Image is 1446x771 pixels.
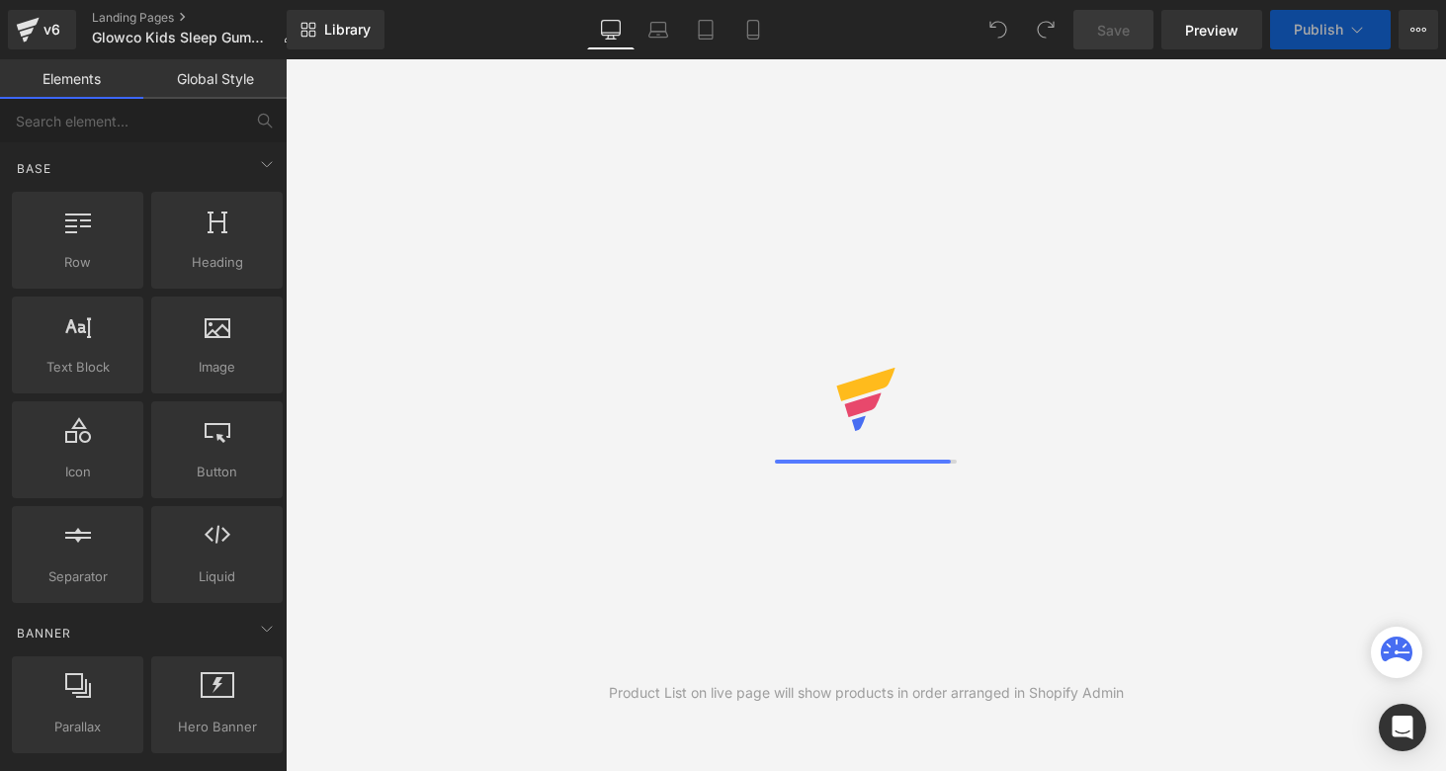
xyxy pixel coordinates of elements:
span: Heading [157,252,277,273]
button: Undo [978,10,1018,49]
div: Open Intercom Messenger [1379,704,1426,751]
a: Preview [1161,10,1262,49]
span: Library [324,21,371,39]
span: Liquid [157,566,277,587]
button: Redo [1026,10,1065,49]
a: Global Style [143,59,287,99]
a: Tablet [682,10,729,49]
span: Glowco Kids Sleep Gummies [92,30,275,45]
a: New Library [287,10,384,49]
button: Publish [1270,10,1391,49]
span: Text Block [18,357,137,378]
a: Mobile [729,10,777,49]
span: Button [157,462,277,482]
span: Banner [15,624,73,642]
div: v6 [40,17,64,43]
a: Desktop [587,10,635,49]
a: v6 [8,10,76,49]
span: Save [1097,20,1130,41]
a: Landing Pages [92,10,312,26]
span: Icon [18,462,137,482]
span: Hero Banner [157,717,277,737]
a: Laptop [635,10,682,49]
span: Image [157,357,277,378]
span: Parallax [18,717,137,737]
span: Publish [1294,22,1343,38]
span: Base [15,159,53,178]
button: More [1399,10,1438,49]
div: Product List on live page will show products in order arranged in Shopify Admin [609,682,1124,704]
span: Row [18,252,137,273]
span: Separator [18,566,137,587]
span: Preview [1185,20,1238,41]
